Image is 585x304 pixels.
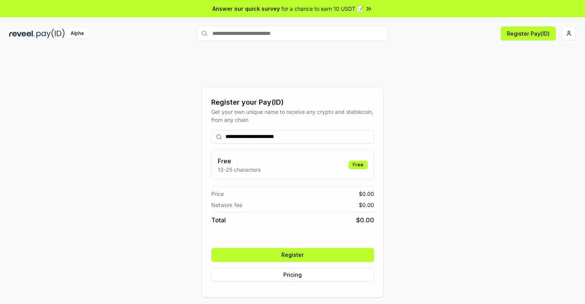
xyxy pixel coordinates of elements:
[36,29,65,38] img: pay_id
[9,29,35,38] img: reveel_dark
[211,215,226,225] span: Total
[501,26,556,40] button: Register Pay(ID)
[211,201,242,209] span: Network fee
[211,97,374,108] div: Register your Pay(ID)
[212,5,280,13] span: Answer our quick survey
[359,201,374,209] span: $ 0.00
[218,166,261,174] p: 13-25 characters
[211,248,374,262] button: Register
[281,5,363,13] span: for a chance to earn 10 USDT 📝
[211,108,374,124] div: Get your own unique name to receive any crypto and stablecoin, from any chain
[348,161,368,169] div: Free
[218,156,261,166] h3: Free
[356,215,374,225] span: $ 0.00
[66,29,88,38] div: Alpha
[359,190,374,198] span: $ 0.00
[211,268,374,282] button: Pricing
[211,190,224,198] span: Price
